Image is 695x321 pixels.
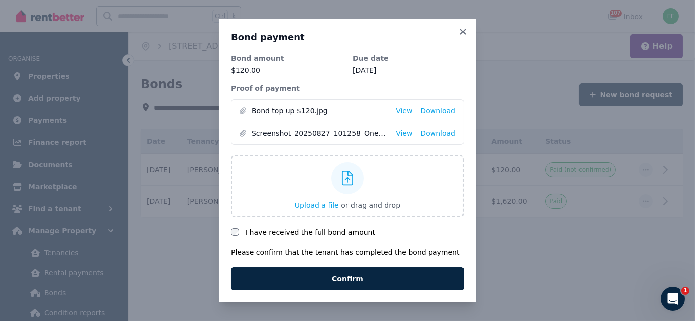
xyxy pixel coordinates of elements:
[231,65,342,75] p: $120.00
[231,267,464,290] button: Confirm
[420,106,455,116] a: Download
[245,227,375,237] label: I have received the full bond amount
[396,128,412,138] a: View
[231,247,464,257] p: Please confirm that the tenant has completed the bond payment
[295,200,400,210] button: Upload a file or drag and drop
[252,106,388,116] span: Bond top up $120.jpg
[231,31,464,43] h3: Bond payment
[661,287,685,311] iframe: Intercom live chat
[353,65,464,75] dd: [DATE]
[353,53,464,63] dt: Due date
[231,83,464,93] dt: Proof of payment
[681,287,689,295] span: 1
[295,201,339,209] span: Upload a file
[252,128,388,138] span: Screenshot_20250827_101258_OneDrive.jpg
[341,201,400,209] span: or drag and drop
[420,128,455,138] a: Download
[396,106,412,116] a: View
[231,53,342,63] dt: Bond amount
